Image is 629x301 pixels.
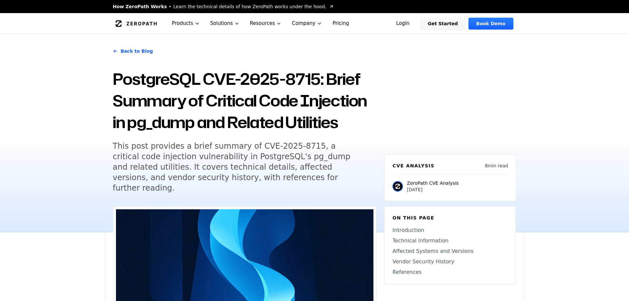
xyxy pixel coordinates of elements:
a: Get Started [420,18,466,29]
button: Resources [245,13,287,34]
a: References [392,268,508,276]
h5: This post provides a brief summary of CVE-2025-8715, a critical code injection vulnerability in P... [113,141,364,193]
button: Solutions [205,13,245,34]
span: Learn the technical details of how ZeroPath works under the hood. [173,3,326,10]
a: Vendor Security History [392,258,508,266]
p: ZeroPath CVE Analysis [407,180,459,186]
a: Login [388,18,417,29]
button: Products [167,13,205,34]
span: How ZeroPath Works [113,3,167,10]
nav: Global [105,13,524,34]
h6: CVE Analysis [392,162,434,169]
button: Company [287,13,327,34]
a: Pricing [327,13,354,34]
a: Back to Blog [113,42,153,60]
h1: PostgreSQL CVE-2025-8715: Brief Summary of Critical Code Injection in pg_dump and Related Utilities [113,68,376,133]
a: Technical Information [392,237,508,245]
h6: On this page [392,215,508,221]
a: How ZeroPath WorksLearn the technical details of how ZeroPath works under the hood. [113,3,334,10]
p: [DATE] [407,186,459,193]
p: 8 min read [485,162,508,169]
a: Book Demo [468,18,513,29]
a: Introduction [392,226,508,234]
a: Affected Systems and Versions [392,247,508,255]
img: ZeroPath CVE Analysis [392,181,403,192]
